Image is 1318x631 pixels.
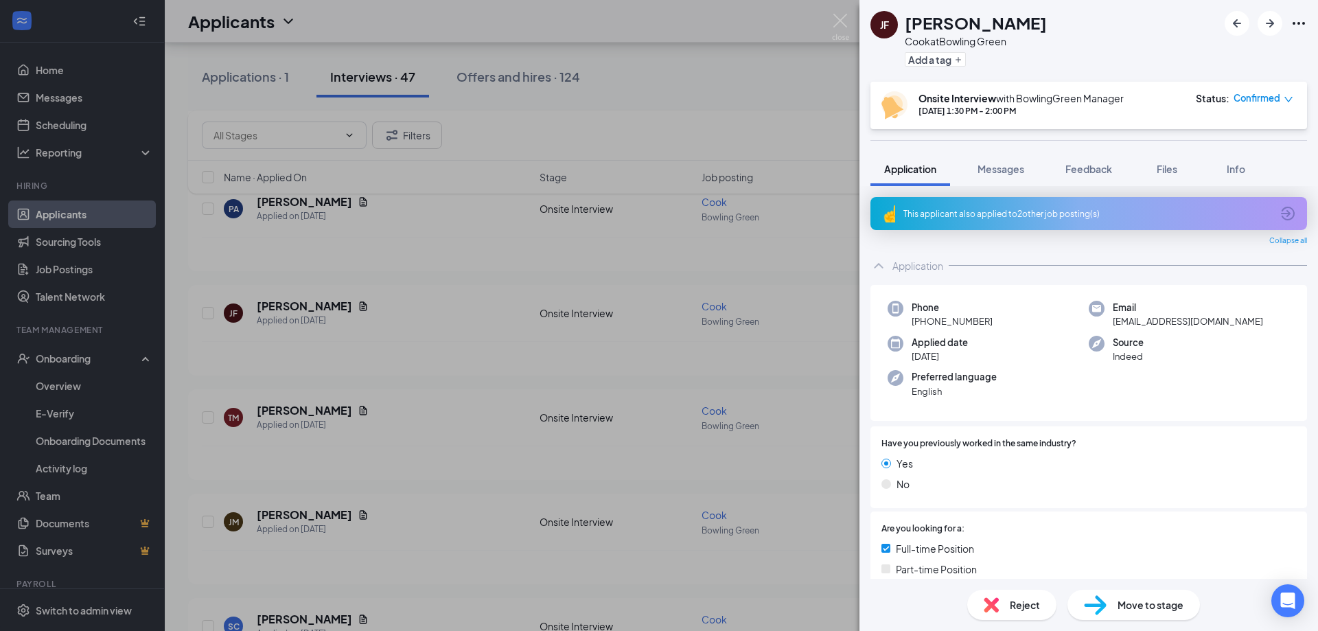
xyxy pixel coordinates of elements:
button: PlusAdd a tag [905,52,966,67]
svg: Plus [954,56,962,64]
span: Reject [1010,597,1040,612]
svg: ArrowCircle [1280,205,1296,222]
div: This applicant also applied to 2 other job posting(s) [903,208,1271,220]
span: Indeed [1113,349,1144,363]
span: Info [1227,163,1245,175]
span: Messages [978,163,1024,175]
span: [EMAIL_ADDRESS][DOMAIN_NAME] [1113,314,1263,328]
span: Phone [912,301,993,314]
h1: [PERSON_NAME] [905,11,1047,34]
svg: ChevronUp [870,257,887,274]
button: ArrowRight [1258,11,1282,36]
span: Collapse all [1269,236,1307,246]
span: Source [1113,336,1144,349]
div: Application [892,259,943,273]
span: Move to stage [1118,597,1183,612]
svg: Ellipses [1291,15,1307,32]
span: Full-time Position [896,541,974,556]
span: Applied date [912,336,968,349]
span: Yes [897,456,913,471]
span: Application [884,163,936,175]
div: Open Intercom Messenger [1271,584,1304,617]
span: Have you previously worked in the same industry? [881,437,1076,450]
div: with BowlingGreen Manager [918,91,1124,105]
span: Confirmed [1234,91,1280,105]
span: Files [1157,163,1177,175]
span: Are you looking for a: [881,523,964,536]
svg: ArrowRight [1262,15,1278,32]
button: ArrowLeftNew [1225,11,1249,36]
span: [DATE] [912,349,968,363]
svg: ArrowLeftNew [1229,15,1245,32]
div: [DATE] 1:30 PM - 2:00 PM [918,105,1124,117]
span: Preferred language [912,370,997,384]
div: Status : [1196,91,1229,105]
b: Onsite Interview [918,92,996,104]
span: English [912,385,997,398]
span: down [1284,95,1293,104]
span: Email [1113,301,1263,314]
span: [PHONE_NUMBER] [912,314,993,328]
div: JF [880,18,889,32]
span: Part-time Position [896,562,977,577]
span: Feedback [1065,163,1112,175]
div: Cook at Bowling Green [905,34,1047,48]
span: No [897,477,910,492]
